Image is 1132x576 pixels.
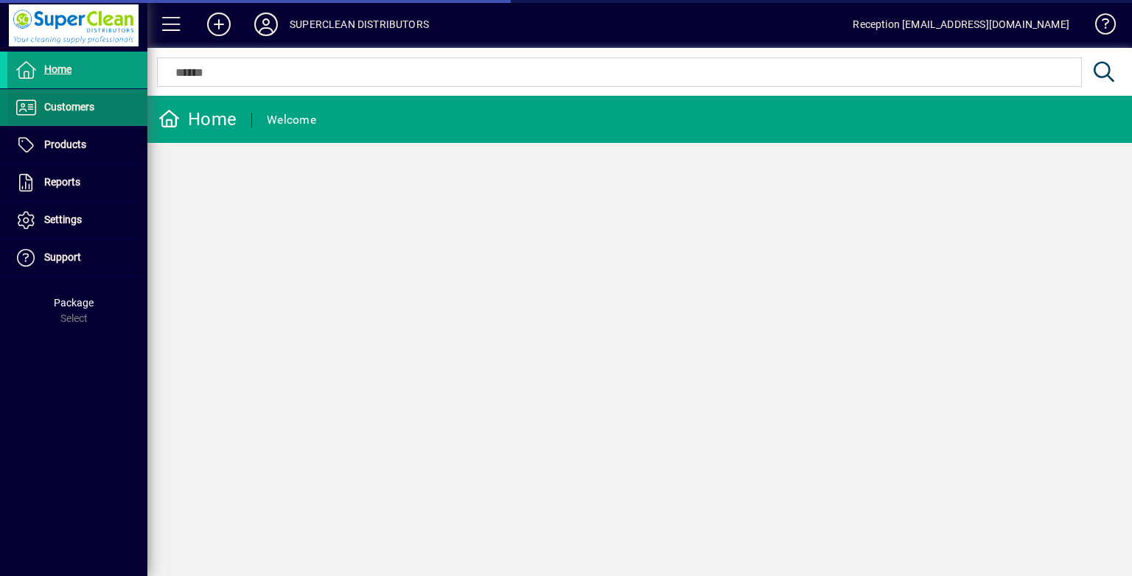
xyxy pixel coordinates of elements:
[44,63,71,75] span: Home
[242,11,290,38] button: Profile
[7,127,147,164] a: Products
[267,108,316,132] div: Welcome
[7,202,147,239] a: Settings
[853,13,1069,36] div: Reception [EMAIL_ADDRESS][DOMAIN_NAME]
[195,11,242,38] button: Add
[158,108,237,131] div: Home
[44,176,80,188] span: Reports
[54,297,94,309] span: Package
[44,138,86,150] span: Products
[44,214,82,225] span: Settings
[7,239,147,276] a: Support
[7,164,147,201] a: Reports
[44,251,81,263] span: Support
[44,101,94,113] span: Customers
[1084,3,1114,51] a: Knowledge Base
[7,89,147,126] a: Customers
[290,13,429,36] div: SUPERCLEAN DISTRIBUTORS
